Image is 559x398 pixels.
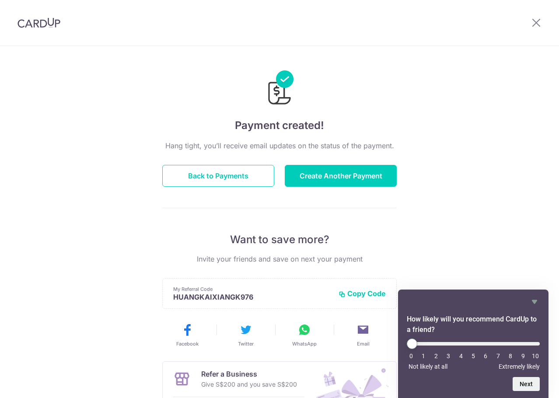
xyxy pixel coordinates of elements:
li: 1 [419,353,428,360]
span: Not likely at all [409,363,447,370]
button: Copy Code [339,289,386,298]
span: Email [357,340,370,347]
li: 10 [531,353,540,360]
li: 3 [444,353,453,360]
img: CardUp [17,17,60,28]
li: 0 [407,353,416,360]
li: 5 [469,353,478,360]
li: 6 [481,353,490,360]
span: Extremely likely [499,363,540,370]
div: How likely will you recommend CardUp to a friend? Select an option from 0 to 10, with 0 being Not... [407,297,540,391]
p: Invite your friends and save on next your payment [162,254,397,264]
button: Back to Payments [162,165,274,187]
h4: Payment created! [162,118,397,133]
p: Hang tight, you’ll receive email updates on the status of the payment. [162,140,397,151]
button: Email [337,323,389,347]
p: Give S$200 and you save S$200 [201,379,297,390]
p: Refer a Business [201,369,297,379]
button: Facebook [161,323,213,347]
button: Twitter [220,323,272,347]
button: Next question [513,377,540,391]
li: 7 [494,353,503,360]
button: WhatsApp [279,323,330,347]
li: 8 [506,353,515,360]
li: 4 [457,353,465,360]
button: Create Another Payment [285,165,397,187]
span: WhatsApp [292,340,317,347]
li: 9 [519,353,528,360]
span: Facebook [176,340,199,347]
span: Twitter [238,340,254,347]
p: My Referral Code [173,286,332,293]
p: Want to save more? [162,233,397,247]
img: Payments [266,70,293,107]
button: Hide survey [529,297,540,307]
h2: How likely will you recommend CardUp to a friend? Select an option from 0 to 10, with 0 being Not... [407,314,540,335]
div: How likely will you recommend CardUp to a friend? Select an option from 0 to 10, with 0 being Not... [407,339,540,370]
p: HUANGKAIXIANGK976 [173,293,332,301]
li: 2 [432,353,440,360]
